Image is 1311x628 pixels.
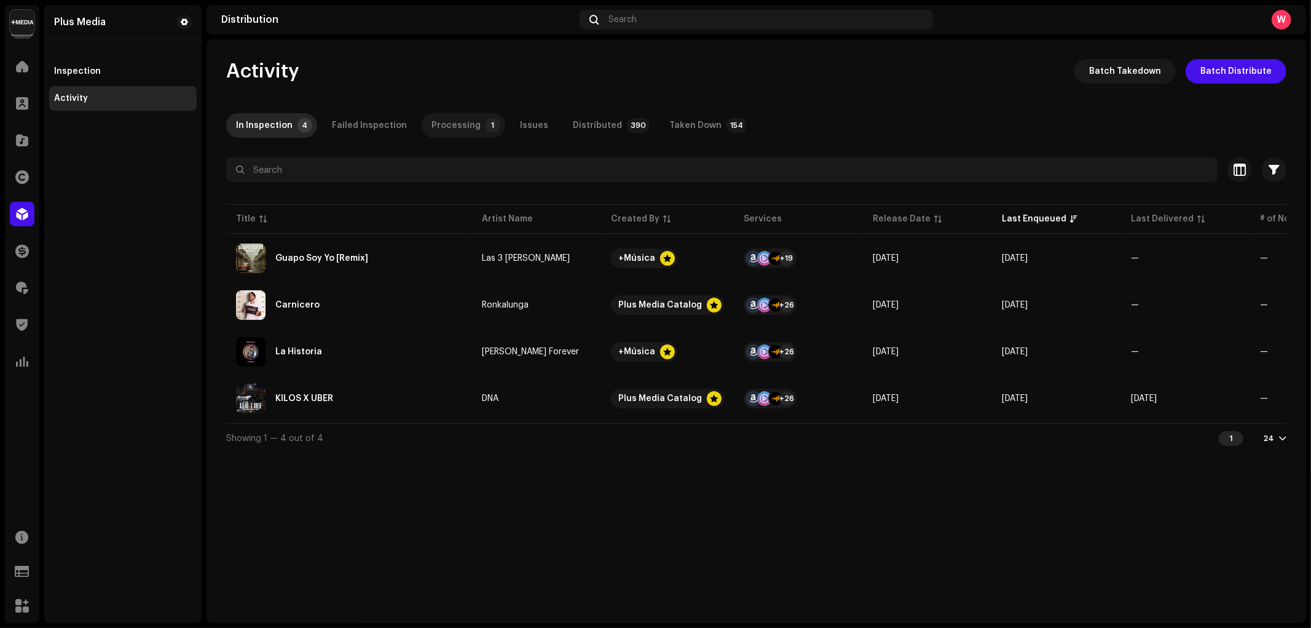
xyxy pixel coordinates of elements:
[1131,348,1139,356] span: —
[275,301,320,309] div: Carnicero
[54,66,101,76] div: Inspection
[297,118,312,133] p-badge: 4
[275,348,322,356] div: La Historia
[669,113,722,138] div: Taken Down
[627,118,650,133] p-badge: 390
[236,244,266,273] img: 40e4160f-1e2e-42ea-8802-e69cfa6c30c3
[236,290,266,320] img: 4f658b01-49f3-406b-b234-12ce8bad579e
[482,394,498,403] div: DNA
[726,118,747,133] p-badge: 154
[873,213,931,225] div: Release Date
[779,344,794,359] div: +26
[49,59,197,84] re-m-nav-item: Inspection
[54,93,88,103] div: Activity
[873,301,899,309] span: Oct 3, 2025
[611,213,659,225] div: Created By
[275,254,368,263] div: Guapo Soy Yo [Remix]
[1131,301,1139,309] span: —
[618,342,655,362] div: +Música
[49,86,197,111] re-m-nav-item: Activity
[1002,348,1028,356] span: Sep 30, 2025
[873,348,899,356] span: Oct 10, 2025
[486,118,500,133] p-badge: 1
[1131,394,1157,403] span: Apr 18, 2024
[1131,213,1194,225] div: Last Delivered
[482,301,591,309] span: Ronkalunga
[236,337,266,367] img: dd2c6658-2c5b-4153-b967-c63d0f9fb027
[873,394,899,403] span: Apr 2, 2024
[1219,431,1243,446] div: 1
[482,254,570,263] div: Las 3 [PERSON_NAME]
[573,113,622,138] div: Distributed
[873,254,899,263] span: Oct 10, 2025
[54,17,106,27] div: Plus Media
[779,251,794,266] div: +19
[1186,59,1286,84] button: Batch Distribute
[236,213,256,225] div: Title
[10,10,34,34] img: d0ab9f93-6901-4547-93e9-494644ae73ba
[1002,213,1066,225] div: Last Enqueued
[779,391,794,406] div: +26
[520,113,548,138] div: Issues
[618,389,702,408] div: Plus Media Catalog
[1200,59,1272,84] span: Batch Distribute
[482,348,591,356] span: Yordy Forever
[1074,59,1176,84] button: Batch Takedown
[608,15,637,25] span: Search
[1002,301,1028,309] span: Oct 2, 2025
[482,254,591,263] span: Las 3 Torres
[482,301,529,309] div: Ronkalunga
[332,113,407,138] div: Failed Inspection
[431,113,481,138] div: Processing
[779,298,794,312] div: +26
[1089,59,1161,84] span: Batch Takedown
[1131,254,1139,263] span: —
[611,342,724,362] span: +Música
[1272,10,1291,30] div: W
[226,157,1218,182] input: Search
[482,394,591,403] span: DNA
[1263,434,1274,443] div: 24
[221,15,575,25] div: Distribution
[226,434,323,443] span: Showing 1 — 4 out of 4
[226,59,299,84] span: Activity
[611,389,724,408] span: Plus Media Catalog
[1002,254,1028,263] span: Oct 7, 2025
[236,113,293,138] div: In Inspection
[611,248,724,268] span: +Música
[482,348,579,356] div: [PERSON_NAME] Forever
[275,394,333,403] div: KILOS X UBER
[611,295,724,315] span: Plus Media Catalog
[236,384,266,413] img: 425444f5-5112-4f8d-9342-67641bcfef4a
[618,295,702,315] div: Plus Media Catalog
[1002,394,1028,403] span: Sep 2, 2025
[618,248,655,268] div: +Música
